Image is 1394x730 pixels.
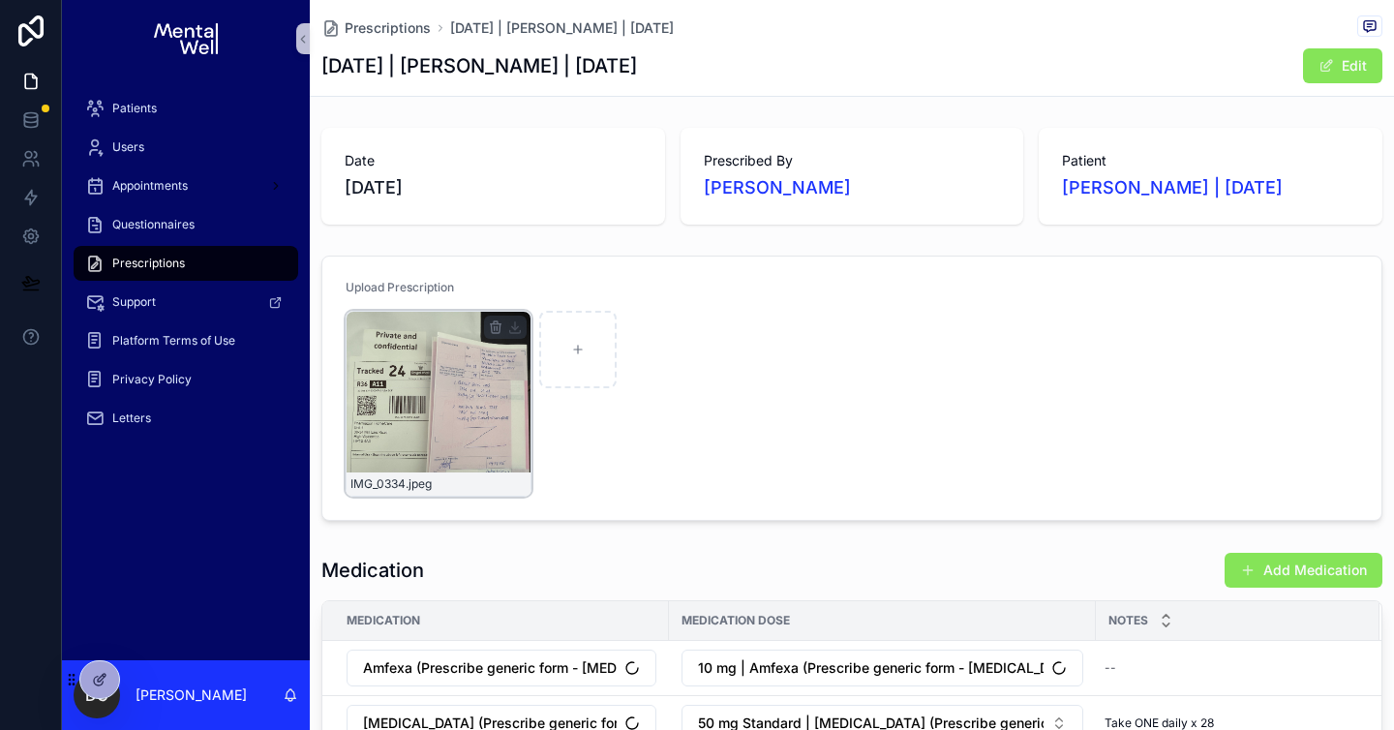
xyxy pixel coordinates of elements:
[74,323,298,358] a: Platform Terms of Use
[346,280,454,294] span: Upload Prescription
[350,476,406,492] span: IMG_0334
[347,650,656,686] button: Select Button
[363,658,617,678] span: Amfexa (Prescribe generic form - [MEDICAL_DATA])
[112,372,192,387] span: Privacy Policy
[682,650,1083,686] button: Select Button
[1225,553,1382,588] button: Add Medication
[112,411,151,426] span: Letters
[74,91,298,126] a: Patients
[112,294,156,310] span: Support
[704,151,1001,170] span: Prescribed By
[112,256,185,271] span: Prescriptions
[1105,660,1116,676] div: --
[345,174,642,201] span: [DATE]
[154,23,217,54] img: App logo
[1062,174,1283,201] a: [PERSON_NAME] | [DATE]
[112,101,157,116] span: Patients
[682,613,790,628] span: Medication Dose
[112,333,235,349] span: Platform Terms of Use
[74,168,298,203] a: Appointments
[112,139,144,155] span: Users
[74,285,298,319] a: Support
[74,130,298,165] a: Users
[698,658,1044,678] span: 10 mg | Amfexa (Prescribe generic form - [MEDICAL_DATA])
[74,401,298,436] a: Letters
[74,246,298,281] a: Prescriptions
[704,174,851,201] a: [PERSON_NAME]
[321,18,431,38] a: Prescriptions
[62,77,310,461] div: scrollable content
[112,217,195,232] span: Questionnaires
[1108,613,1148,628] span: Notes
[345,18,431,38] span: Prescriptions
[1062,151,1359,170] span: Patient
[74,207,298,242] a: Questionnaires
[345,151,642,170] span: Date
[74,362,298,397] a: Privacy Policy
[1303,48,1382,83] button: Edit
[347,613,420,628] span: Medication
[321,52,637,79] h1: [DATE] | [PERSON_NAME] | [DATE]
[321,557,424,584] h1: Medication
[136,685,247,705] p: [PERSON_NAME]
[450,18,674,38] a: [DATE] | [PERSON_NAME] | [DATE]
[406,476,432,492] span: .jpeg
[112,178,188,194] span: Appointments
